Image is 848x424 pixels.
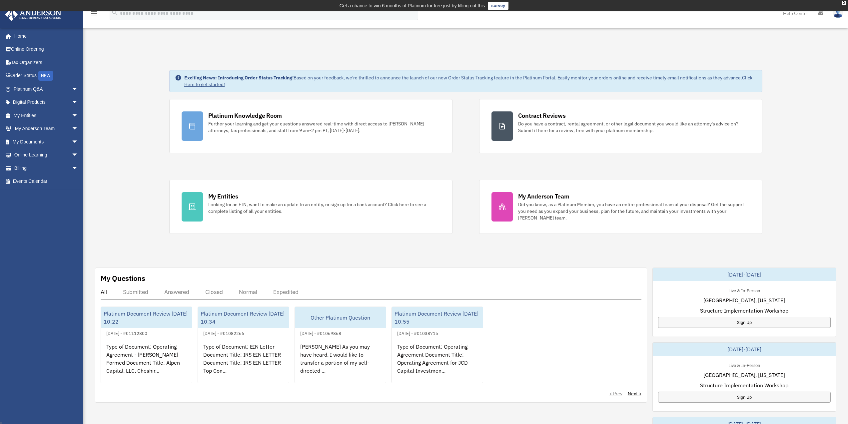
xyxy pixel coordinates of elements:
[3,8,63,21] img: Anderson Advisors Platinum Portal
[208,192,238,200] div: My Entities
[123,289,148,295] div: Submitted
[703,296,785,304] span: [GEOGRAPHIC_DATA], [US_STATE]
[518,120,750,134] div: Do you have a contract, rental agreement, or other legal document you would like an attorney's ad...
[5,161,88,175] a: Billingarrow_drop_down
[169,180,452,234] a: My Entities Looking for an EIN, want to make an update to an entity, or sign up for a bank accoun...
[5,96,88,109] a: Digital Productsarrow_drop_down
[653,268,836,281] div: [DATE]-[DATE]
[5,175,88,188] a: Events Calendar
[90,12,98,17] a: menu
[392,307,483,328] div: Platinum Document Review [DATE] 10:55
[72,122,85,136] span: arrow_drop_down
[392,329,443,336] div: [DATE] - #01038715
[295,307,386,383] a: Other Platinum Question[DATE] - #01069868[PERSON_NAME] As you may have heard, I would like to tra...
[101,307,192,383] a: Platinum Document Review [DATE] 10:22[DATE] - #01112800Type of Document: Operating Agreement - [P...
[392,307,483,383] a: Platinum Document Review [DATE] 10:55[DATE] - #01038715Type of Document: Operating Agreement Docu...
[72,148,85,162] span: arrow_drop_down
[164,289,189,295] div: Answered
[518,201,750,221] div: Did you know, as a Platinum Member, you have an entire professional team at your disposal? Get th...
[518,192,569,200] div: My Anderson Team
[111,9,119,16] i: search
[208,111,282,120] div: Platinum Knowledge Room
[5,69,88,83] a: Order StatusNEW
[101,337,192,389] div: Type of Document: Operating Agreement - [PERSON_NAME] Formed Document Title: Alpen Capital, LLC, ...
[5,109,88,122] a: My Entitiesarrow_drop_down
[653,343,836,356] div: [DATE]-[DATE]
[72,135,85,149] span: arrow_drop_down
[208,120,440,134] div: Further your learning and get your questions answered real-time with direct access to [PERSON_NAM...
[90,9,98,17] i: menu
[273,289,299,295] div: Expedited
[198,329,250,336] div: [DATE] - #01082266
[700,381,788,389] span: Structure Implementation Workshop
[479,99,762,153] a: Contract Reviews Do you have a contract, rental agreement, or other legal document you would like...
[184,75,294,81] strong: Exciting News: Introducing Order Status Tracking!
[198,307,289,328] div: Platinum Document Review [DATE] 10:34
[198,307,289,383] a: Platinum Document Review [DATE] 10:34[DATE] - #01082266Type of Document: EIN Letter Document Titl...
[5,135,88,148] a: My Documentsarrow_drop_down
[198,337,289,389] div: Type of Document: EIN Letter Document Title: IRS EIN LETTER Document Title: IRS EIN LETTER Top Co...
[723,287,765,294] div: Live & In-Person
[101,307,192,328] div: Platinum Document Review [DATE] 10:22
[38,71,53,81] div: NEW
[72,109,85,122] span: arrow_drop_down
[5,82,88,96] a: Platinum Q&Aarrow_drop_down
[169,99,452,153] a: Platinum Knowledge Room Further your learning and get your questions answered real-time with dire...
[5,29,85,43] a: Home
[703,371,785,379] span: [GEOGRAPHIC_DATA], [US_STATE]
[842,1,846,5] div: close
[295,307,386,328] div: Other Platinum Question
[488,2,508,10] a: survey
[658,317,831,328] a: Sign Up
[72,161,85,175] span: arrow_drop_down
[340,2,485,10] div: Get a chance to win 6 months of Platinum for free just by filling out this
[208,201,440,215] div: Looking for an EIN, want to make an update to an entity, or sign up for a bank account? Click her...
[184,74,757,88] div: Based on your feedback, we're thrilled to announce the launch of our new Order Status Tracking fe...
[72,96,85,109] span: arrow_drop_down
[723,361,765,368] div: Live & In-Person
[5,122,88,135] a: My Anderson Teamarrow_drop_down
[101,273,145,283] div: My Questions
[700,307,788,315] span: Structure Implementation Workshop
[295,329,347,336] div: [DATE] - #01069868
[392,337,483,389] div: Type of Document: Operating Agreement Document Title: Operating Agreement for JCD Capital Investm...
[295,337,386,389] div: [PERSON_NAME] As you may have heard, I would like to transfer a portion of my self-directed ...
[101,289,107,295] div: All
[205,289,223,295] div: Closed
[184,75,752,87] a: Click Here to get started!
[72,82,85,96] span: arrow_drop_down
[101,329,153,336] div: [DATE] - #01112800
[5,56,88,69] a: Tax Organizers
[518,111,566,120] div: Contract Reviews
[239,289,257,295] div: Normal
[658,392,831,403] a: Sign Up
[833,8,843,18] img: User Pic
[628,390,641,397] a: Next >
[479,180,762,234] a: My Anderson Team Did you know, as a Platinum Member, you have an entire professional team at your...
[5,148,88,162] a: Online Learningarrow_drop_down
[5,43,88,56] a: Online Ordering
